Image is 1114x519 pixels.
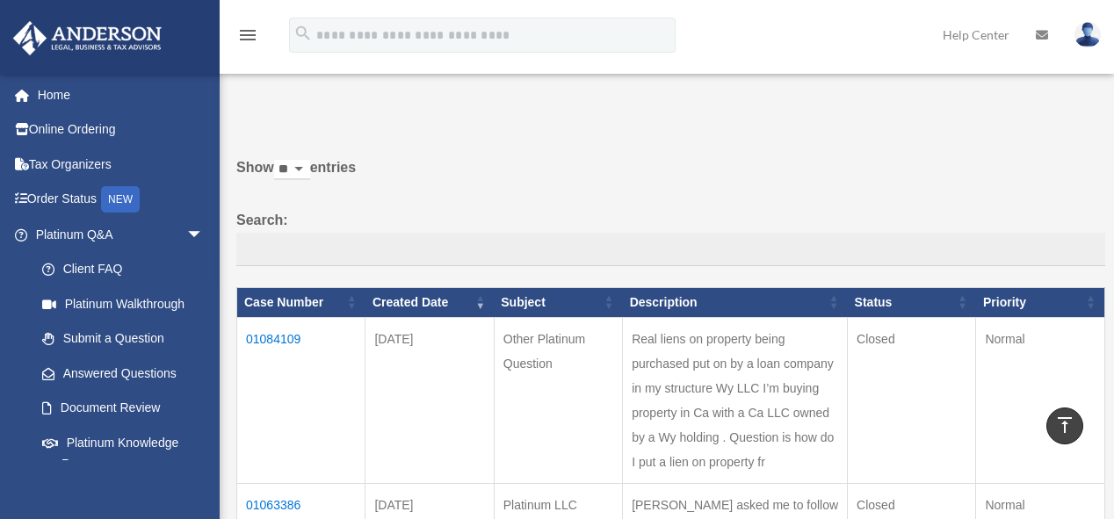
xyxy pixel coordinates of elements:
[236,208,1105,266] label: Search:
[623,287,848,317] th: Description: activate to sort column ascending
[623,317,848,483] td: Real liens on property being purchased put on by a loan company in my structure Wy LLC I’m buying...
[494,317,622,483] td: Other Platinum Question
[237,317,365,483] td: 01084109
[25,425,221,481] a: Platinum Knowledge Room
[25,252,221,287] a: Client FAQ
[25,321,221,357] a: Submit a Question
[237,25,258,46] i: menu
[848,287,976,317] th: Status: activate to sort column ascending
[25,286,221,321] a: Platinum Walkthrough
[976,287,1105,317] th: Priority: activate to sort column ascending
[274,160,310,180] select: Showentries
[8,21,167,55] img: Anderson Advisors Platinum Portal
[12,147,230,182] a: Tax Organizers
[365,287,494,317] th: Created Date: activate to sort column ascending
[1046,407,1083,444] a: vertical_align_top
[293,24,313,43] i: search
[12,77,230,112] a: Home
[494,287,622,317] th: Subject: activate to sort column ascending
[12,112,230,148] a: Online Ordering
[1054,414,1075,436] i: vertical_align_top
[1074,22,1101,47] img: User Pic
[12,182,230,218] a: Order StatusNEW
[25,391,221,426] a: Document Review
[101,186,140,213] div: NEW
[365,317,494,483] td: [DATE]
[237,31,258,46] a: menu
[236,233,1105,266] input: Search:
[12,217,221,252] a: Platinum Q&Aarrow_drop_down
[976,317,1105,483] td: Normal
[236,155,1105,198] label: Show entries
[237,287,365,317] th: Case Number: activate to sort column ascending
[25,356,213,391] a: Answered Questions
[848,317,976,483] td: Closed
[186,217,221,253] span: arrow_drop_down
